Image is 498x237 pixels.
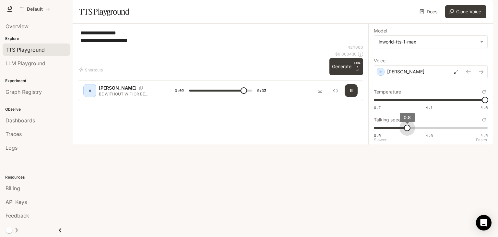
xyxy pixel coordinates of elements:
[348,44,363,50] p: 43 / 1000
[99,85,136,91] p: [PERSON_NAME]
[329,58,363,75] button: GenerateCTRL +⏎
[79,5,129,18] h1: TTS Playground
[257,87,266,94] span: 0:03
[136,86,146,90] button: Copy Voice ID
[404,115,411,120] span: 0.8
[17,3,53,16] button: All workspaces
[354,61,361,69] p: CTRL +
[175,87,184,94] span: 0:02
[379,39,477,45] div: inworld-tts-1-max
[480,116,488,123] button: Reset to default
[329,84,342,97] button: Inspect
[374,105,381,110] span: 0.7
[374,58,385,63] p: Voice
[78,65,105,75] button: Shortcuts
[354,61,361,72] p: ⏎
[99,91,159,97] p: BE WITHOUT WIFI OR BE WITHOUT FOOD DELIVERY
[374,133,381,138] span: 0.5
[480,88,488,95] button: Reset to default
[426,105,433,110] span: 1.1
[418,5,440,18] a: Docs
[374,138,387,142] p: Slower
[374,29,387,33] p: Model
[85,85,95,96] div: A
[374,36,487,48] div: inworld-tts-1-max
[445,5,486,18] button: Clone Voice
[481,105,488,110] span: 1.5
[387,69,424,75] p: [PERSON_NAME]
[374,118,404,122] p: Talking speed
[314,84,326,97] button: Download audio
[481,133,488,138] span: 1.5
[476,215,492,231] div: Open Intercom Messenger
[27,6,43,12] p: Default
[335,51,357,57] p: $ 0.000430
[476,138,488,142] p: Faster
[374,90,401,94] p: Temperature
[426,133,433,138] span: 1.0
